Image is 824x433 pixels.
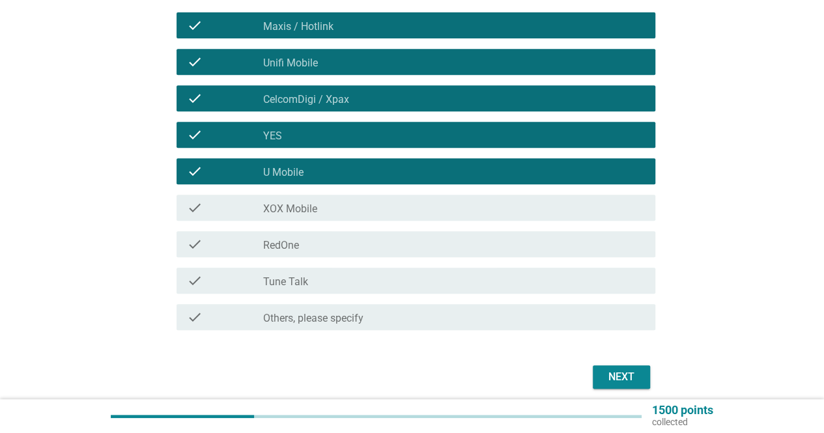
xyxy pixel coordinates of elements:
[187,91,203,106] i: check
[187,18,203,33] i: check
[263,275,308,288] label: Tune Talk
[263,239,299,252] label: RedOne
[187,200,203,216] i: check
[263,20,334,33] label: Maxis / Hotlink
[263,312,363,325] label: Others, please specify
[263,203,317,216] label: XOX Mobile
[187,127,203,143] i: check
[652,416,713,428] p: collected
[187,236,203,252] i: check
[652,404,713,416] p: 1500 points
[187,309,203,325] i: check
[263,166,304,179] label: U Mobile
[263,57,318,70] label: Unifi Mobile
[187,273,203,288] i: check
[187,163,203,179] i: check
[603,369,640,385] div: Next
[187,54,203,70] i: check
[263,93,349,106] label: CelcomDigi / Xpax
[593,365,650,389] button: Next
[263,130,282,143] label: YES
